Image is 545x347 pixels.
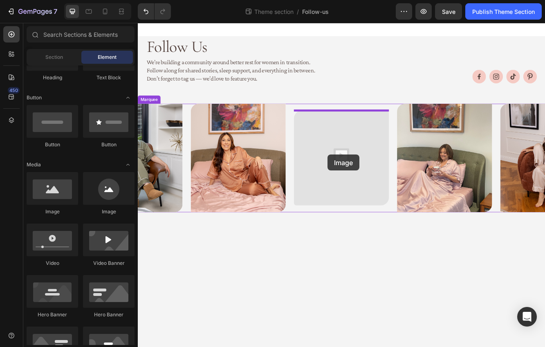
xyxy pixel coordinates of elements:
button: 7 [3,3,61,20]
iframe: Design area [138,23,545,347]
div: Open Intercom Messenger [517,307,537,327]
div: Undo/Redo [138,3,171,20]
span: Toggle open [121,91,135,104]
button: Save [435,3,462,20]
span: Save [442,8,455,15]
div: Video Banner [83,260,135,267]
div: Video [27,260,78,267]
p: 7 [54,7,57,16]
input: Search Sections & Elements [27,26,135,43]
span: Media [27,161,41,168]
span: Section [45,54,63,61]
div: Image [27,208,78,215]
div: Hero Banner [83,311,135,318]
div: Button [27,141,78,148]
div: Image [83,208,135,215]
div: Heading [27,74,78,81]
span: Follow-us [302,7,329,16]
span: Element [98,54,117,61]
button: Publish Theme Section [465,3,542,20]
div: Hero Banner [27,311,78,318]
span: Toggle open [121,158,135,171]
div: 450 [8,87,20,94]
span: Button [27,94,42,101]
span: / [297,7,299,16]
span: Theme section [253,7,295,16]
div: Button [83,141,135,148]
div: Text Block [83,74,135,81]
div: Publish Theme Section [472,7,535,16]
